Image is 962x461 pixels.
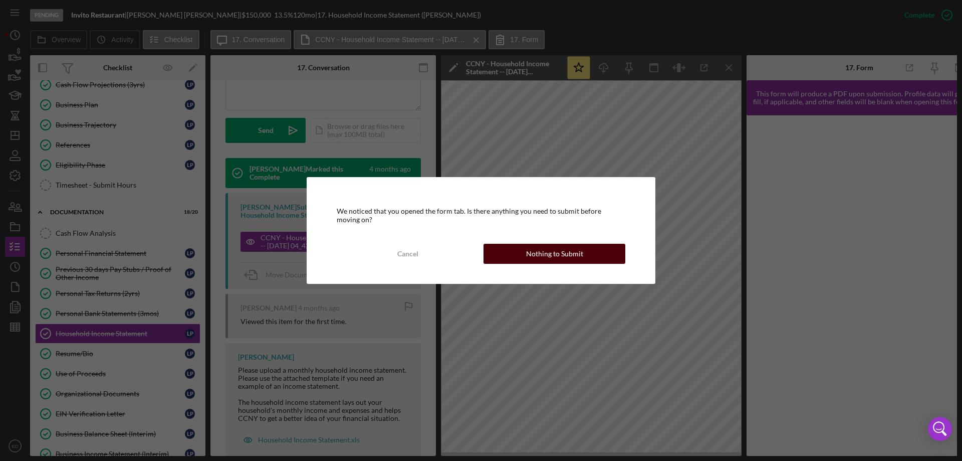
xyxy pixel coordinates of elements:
[484,244,625,264] button: Nothing to Submit
[397,244,418,264] div: Cancel
[928,417,952,441] div: Open Intercom Messenger
[337,244,478,264] button: Cancel
[526,244,583,264] div: Nothing to Submit
[337,207,625,223] div: We noticed that you opened the form tab. Is there anything you need to submit before moving on?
